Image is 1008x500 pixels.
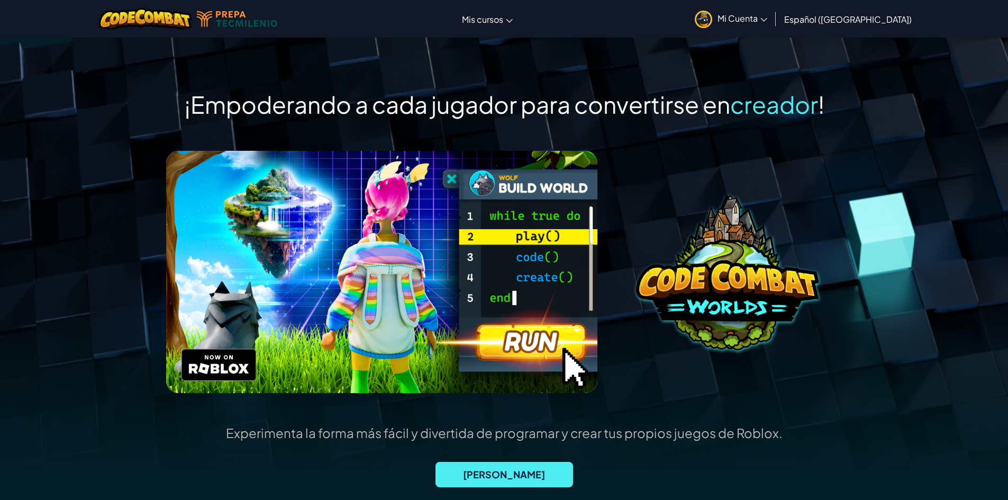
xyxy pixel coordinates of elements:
[818,89,824,119] span: !
[462,14,503,25] span: Mis cursos
[730,89,818,119] span: creador
[718,13,767,24] span: Mi Cuenta
[184,89,730,119] span: ¡Empoderando a cada jugador para convertirse en
[695,11,712,28] img: avatar
[435,462,573,487] a: [PERSON_NAME]
[457,5,518,33] a: Mis cursos
[689,2,773,35] a: Mi Cuenta
[226,425,783,441] p: Experimenta la forma más fácil y divertida de programar y crear tus propios juegos de Roblox.
[197,11,277,27] img: Tecmilenio logo
[99,8,192,30] img: CodeCombat logo
[166,151,597,393] img: header.png
[779,5,917,33] a: Español ([GEOGRAPHIC_DATA])
[636,194,819,350] img: coco-worlds-no-desc.png
[784,14,912,25] span: Español ([GEOGRAPHIC_DATA])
